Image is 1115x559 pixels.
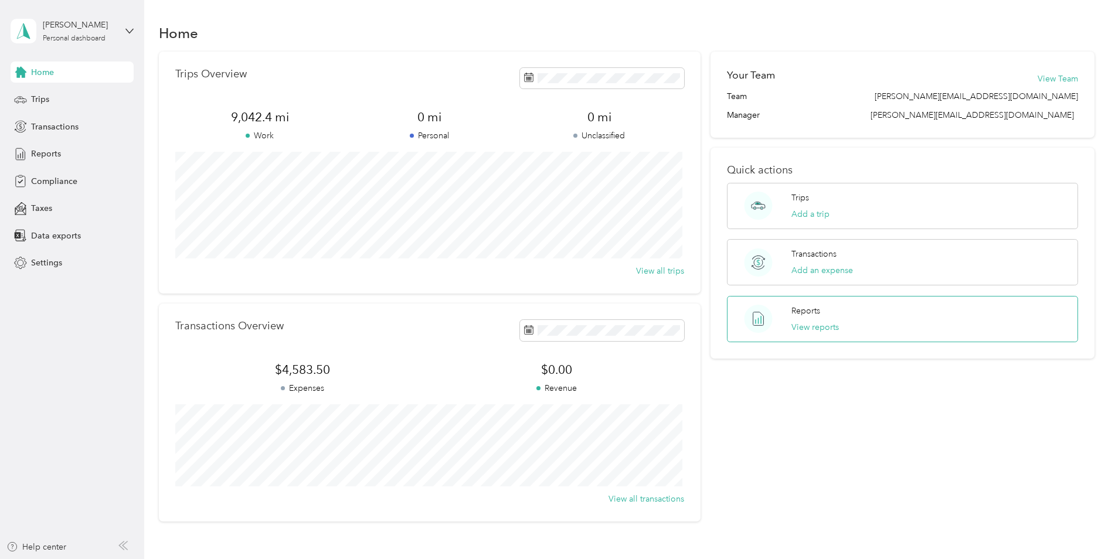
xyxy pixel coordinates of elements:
[871,110,1074,120] span: [PERSON_NAME][EMAIL_ADDRESS][DOMAIN_NAME]
[430,382,684,394] p: Revenue
[791,305,820,317] p: Reports
[31,202,52,214] span: Taxes
[727,164,1078,176] p: Quick actions
[791,321,839,333] button: View reports
[31,257,62,269] span: Settings
[31,230,81,242] span: Data exports
[6,541,66,553] button: Help center
[515,109,684,125] span: 0 mi
[31,121,79,133] span: Transactions
[515,129,684,142] p: Unclassified
[31,175,77,188] span: Compliance
[43,19,116,31] div: [PERSON_NAME]
[43,35,106,42] div: Personal dashboard
[31,93,49,105] span: Trips
[31,66,54,79] span: Home
[430,362,684,378] span: $0.00
[791,208,830,220] button: Add a trip
[175,68,247,80] p: Trips Overview
[1049,493,1115,559] iframe: Everlance-gr Chat Button Frame
[175,109,345,125] span: 9,042.4 mi
[727,68,775,83] h2: Your Team
[875,90,1078,103] span: [PERSON_NAME][EMAIL_ADDRESS][DOMAIN_NAME]
[175,382,430,394] p: Expenses
[727,90,747,103] span: Team
[727,109,760,121] span: Manager
[791,264,853,277] button: Add an expense
[791,248,837,260] p: Transactions
[609,493,684,505] button: View all transactions
[175,362,430,378] span: $4,583.50
[1038,73,1078,85] button: View Team
[159,27,198,39] h1: Home
[791,192,809,204] p: Trips
[636,265,684,277] button: View all trips
[345,109,514,125] span: 0 mi
[31,148,61,160] span: Reports
[175,129,345,142] p: Work
[345,129,514,142] p: Personal
[175,320,284,332] p: Transactions Overview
